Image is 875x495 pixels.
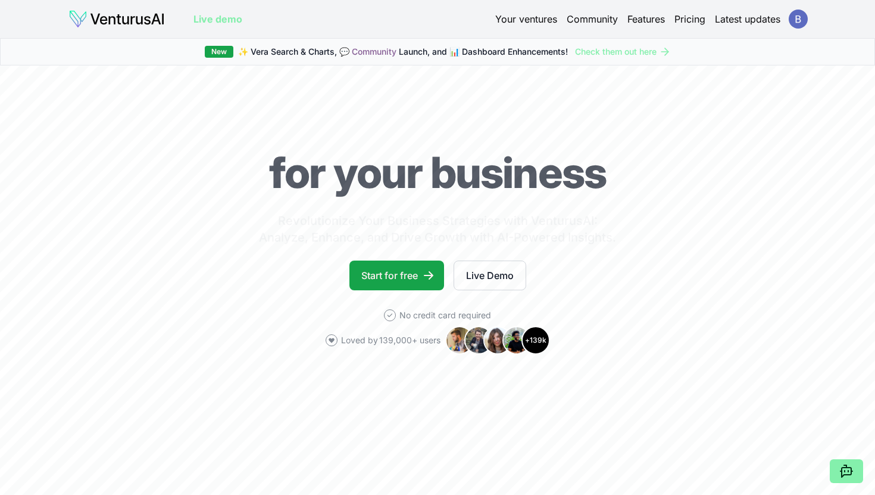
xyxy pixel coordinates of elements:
img: ACg8ocImRiQ7fQbjy0A0NodYtXsQX7zLffF8YZs6p45Mq0DY-U3hkQ=s96-c [789,10,808,29]
a: Check them out here [575,46,671,58]
span: ✨ Vera Search & Charts, 💬 Launch, and 📊 Dashboard Enhancements! [238,46,568,58]
a: Features [627,12,665,26]
img: Avatar 4 [502,326,531,355]
img: Avatar 1 [445,326,474,355]
a: Live demo [193,12,242,26]
div: New [205,46,233,58]
a: Community [567,12,618,26]
a: Live Demo [454,261,526,290]
img: Avatar 3 [483,326,512,355]
a: Your ventures [495,12,557,26]
a: Start for free [349,261,444,290]
a: Latest updates [715,12,780,26]
a: Pricing [674,12,705,26]
a: Community [352,46,396,57]
img: logo [68,10,165,29]
img: Avatar 2 [464,326,493,355]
